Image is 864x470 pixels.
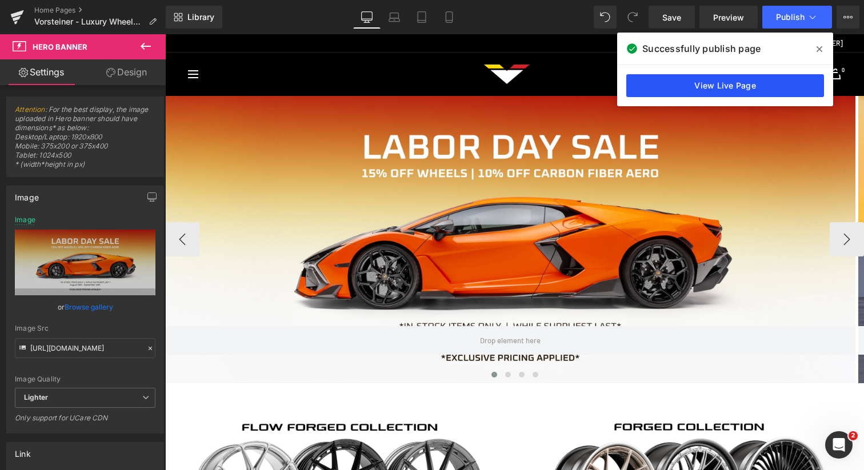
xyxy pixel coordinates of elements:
[15,324,155,332] div: Image Src
[15,443,31,459] div: Link
[435,6,463,29] a: Mobile
[85,59,168,85] a: Design
[849,431,858,440] span: 2
[166,6,222,29] a: New Library
[65,297,113,317] a: Browse gallery
[713,11,744,23] span: Preview
[15,301,155,313] div: or
[641,35,651,45] a: Login
[776,13,805,22] span: Publish
[15,105,155,176] span: : For the best display, the image uploaded in Hero banner should have dimensions* as below: Deskt...
[626,74,824,97] a: View Live Page
[642,42,761,55] span: Successfully publish page
[825,431,853,459] iframe: Intercom live chat
[33,42,87,51] span: Hero Banner
[662,11,681,23] span: Save
[665,34,676,45] a: Cart
[15,186,39,202] div: Image
[15,105,45,114] a: Attention
[15,216,35,224] div: Image
[699,6,758,29] a: Preview
[34,6,166,15] a: Home Pages
[15,375,155,383] div: Image Quality
[672,30,684,42] cart-count: 0
[187,12,214,22] span: Library
[165,34,864,470] iframe: To enrich screen reader interactions, please activate Accessibility in Grammarly extension settings
[15,338,155,358] input: Link
[762,6,832,29] button: Publish
[24,393,48,401] b: Lighter
[34,17,144,26] span: Vorsteiner - Luxury Wheels and Aero Updated [DATE]
[381,6,408,29] a: Laptop
[594,6,617,29] button: Undo
[621,6,644,29] button: Redo
[837,6,859,29] button: More
[408,6,435,29] a: Tablet
[15,413,155,430] div: Only support for UCare CDN
[353,6,381,29] a: Desktop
